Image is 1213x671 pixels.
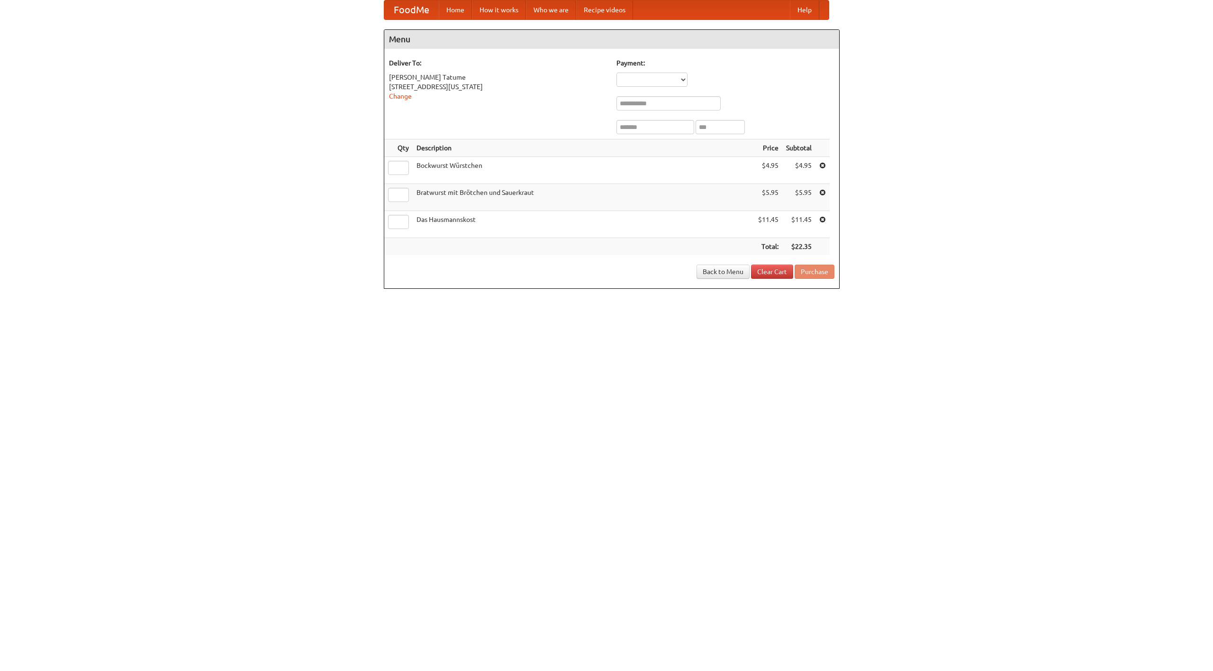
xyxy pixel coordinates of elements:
[472,0,526,19] a: How it works
[782,211,815,238] td: $11.45
[384,0,439,19] a: FoodMe
[754,157,782,184] td: $4.95
[389,58,607,68] h5: Deliver To:
[413,211,754,238] td: Das Hausmannskost
[697,265,750,279] a: Back to Menu
[754,211,782,238] td: $11.45
[413,139,754,157] th: Description
[616,58,834,68] h5: Payment:
[782,238,815,256] th: $22.35
[751,265,793,279] a: Clear Cart
[413,157,754,184] td: Bockwurst Würstchen
[790,0,819,19] a: Help
[782,139,815,157] th: Subtotal
[413,184,754,211] td: Bratwurst mit Brötchen und Sauerkraut
[439,0,472,19] a: Home
[782,184,815,211] td: $5.95
[384,139,413,157] th: Qty
[754,184,782,211] td: $5.95
[782,157,815,184] td: $4.95
[754,238,782,256] th: Total:
[795,265,834,279] button: Purchase
[389,73,607,82] div: [PERSON_NAME] Tatume
[389,92,412,100] a: Change
[384,30,839,49] h4: Menu
[576,0,633,19] a: Recipe videos
[526,0,576,19] a: Who we are
[389,82,607,92] div: [STREET_ADDRESS][US_STATE]
[754,139,782,157] th: Price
